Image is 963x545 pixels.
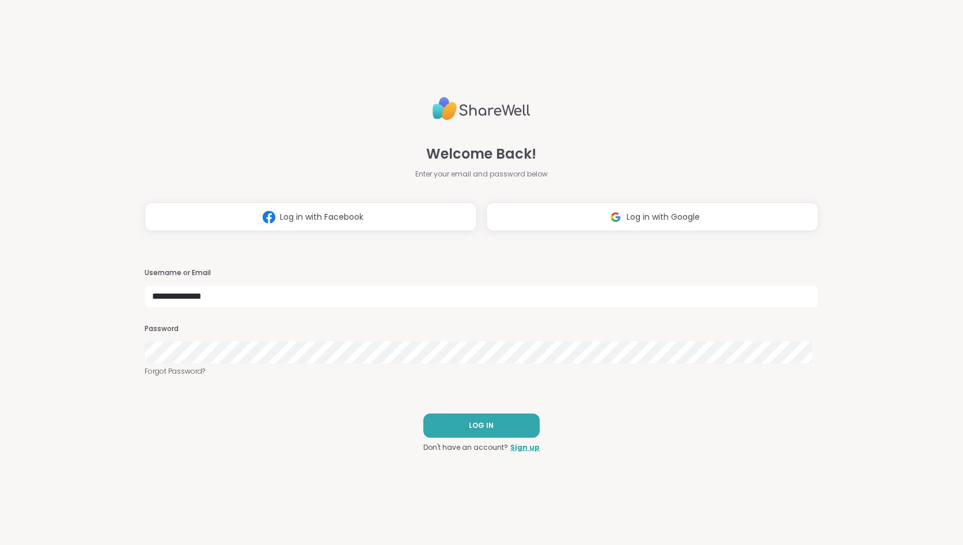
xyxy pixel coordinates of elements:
[433,92,530,125] img: ShareWell Logo
[605,206,627,228] img: ShareWell Logomark
[627,211,700,223] span: Log in with Google
[280,211,363,223] span: Log in with Facebook
[426,144,536,164] span: Welcome Back!
[145,202,477,231] button: Log in with Facebook
[469,420,494,431] span: LOG IN
[486,202,818,231] button: Log in with Google
[423,442,508,453] span: Don't have an account?
[145,324,818,334] h3: Password
[415,169,548,179] span: Enter your email and password below
[423,414,540,438] button: LOG IN
[145,268,818,278] h3: Username or Email
[510,442,540,453] a: Sign up
[145,366,818,377] a: Forgot Password?
[258,206,280,228] img: ShareWell Logomark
